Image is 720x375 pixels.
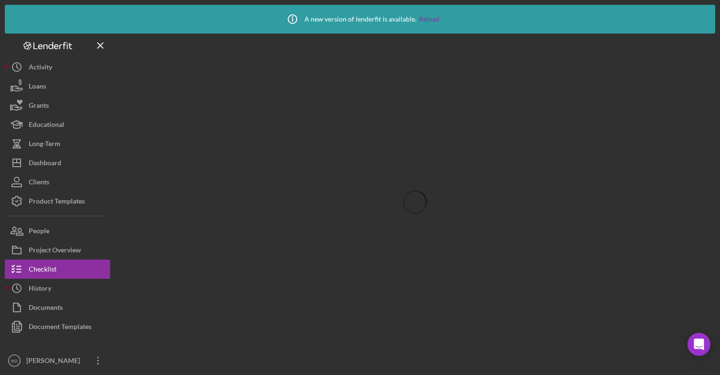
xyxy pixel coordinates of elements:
[29,260,56,281] div: Checklist
[687,333,710,356] div: Open Intercom Messenger
[29,57,52,79] div: Activity
[5,221,110,240] button: People
[29,96,49,117] div: Grants
[29,279,51,300] div: History
[5,279,110,298] button: History
[29,134,60,156] div: Long-Term
[29,153,61,175] div: Dashboard
[29,192,85,213] div: Product Templates
[11,358,17,364] text: BD
[29,240,81,262] div: Project Overview
[5,192,110,211] button: Product Templates
[5,57,110,77] button: Activity
[29,298,63,319] div: Documents
[5,96,110,115] button: Grants
[29,317,91,339] div: Document Templates
[5,260,110,279] button: Checklist
[29,115,64,136] div: Educational
[5,134,110,153] button: Long-Term
[24,351,86,373] div: [PERSON_NAME]
[5,77,110,96] button: Loans
[29,77,46,98] div: Loans
[5,351,110,370] button: BD[PERSON_NAME]
[281,7,439,31] div: A new version of lenderfit is available.
[5,153,110,172] button: Dashboard
[5,240,110,260] button: Project Overview
[5,298,110,317] button: Documents
[419,15,439,23] a: Reload
[5,172,110,192] button: Clients
[5,115,110,134] button: Educational
[5,317,110,336] button: Document Templates
[29,221,49,243] div: People
[29,172,49,194] div: Clients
